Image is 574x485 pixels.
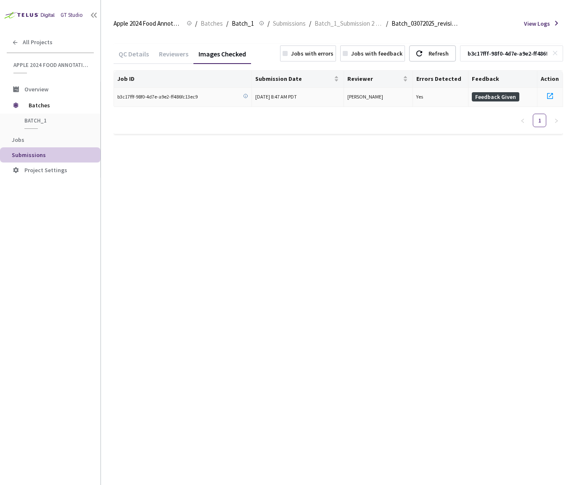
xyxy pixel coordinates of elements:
[413,71,468,88] th: Errors Detected
[391,19,460,29] span: Batch_03072025_revision_[DATE] - [DATE]
[193,50,251,64] div: Images Checked
[550,114,563,127] li: Next Page
[344,71,413,88] th: Reviewer
[12,136,24,144] span: Jobs
[12,151,46,159] span: Submissions
[554,118,559,123] span: right
[13,61,89,69] span: Apple 2024 Food Annotation Correction
[24,117,87,124] span: Batch_1
[516,114,529,127] li: Previous Page
[537,71,563,88] th: Action
[516,114,529,127] button: left
[347,75,401,82] span: Reviewer
[468,71,537,88] th: Feedback
[199,19,225,28] a: Batches
[550,114,563,127] button: right
[117,93,198,101] span: b3c17fff-98f0-4d7e-a9e2-ff486fc13ec9
[232,19,254,29] span: Batch_1
[309,19,311,29] li: /
[463,46,552,61] input: Search
[533,114,546,127] li: 1
[271,19,307,28] a: Submissions
[24,85,48,93] span: Overview
[313,19,384,28] a: Batch_1_Submission 2 ([DATE])
[154,50,193,64] div: Reviewers
[252,71,344,88] th: Submission Date
[61,11,83,19] div: GT Studio
[386,19,388,29] li: /
[114,71,252,88] th: Job ID
[416,93,423,100] span: Yes
[195,19,197,29] li: /
[24,166,67,174] span: Project Settings
[29,97,86,114] span: Batches
[533,114,546,127] a: 1
[273,19,306,29] span: Submissions
[524,19,550,28] span: View Logs
[226,19,228,29] li: /
[201,19,223,29] span: Batches
[472,92,519,101] div: Feedback Given
[429,46,449,61] div: Refresh
[23,39,53,46] span: All Projects
[291,49,333,58] div: Jobs with errors
[114,19,182,29] span: Apple 2024 Food Annotation Correction
[255,75,332,82] span: Submission Date
[347,93,383,100] span: [PERSON_NAME]
[315,19,383,29] span: Batch_1_Submission 2 ([DATE])
[351,49,402,58] div: Jobs with feedback
[520,118,525,123] span: left
[114,50,154,64] div: QC Details
[255,93,297,100] span: [DATE] 8:47 AM PDT
[267,19,270,29] li: /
